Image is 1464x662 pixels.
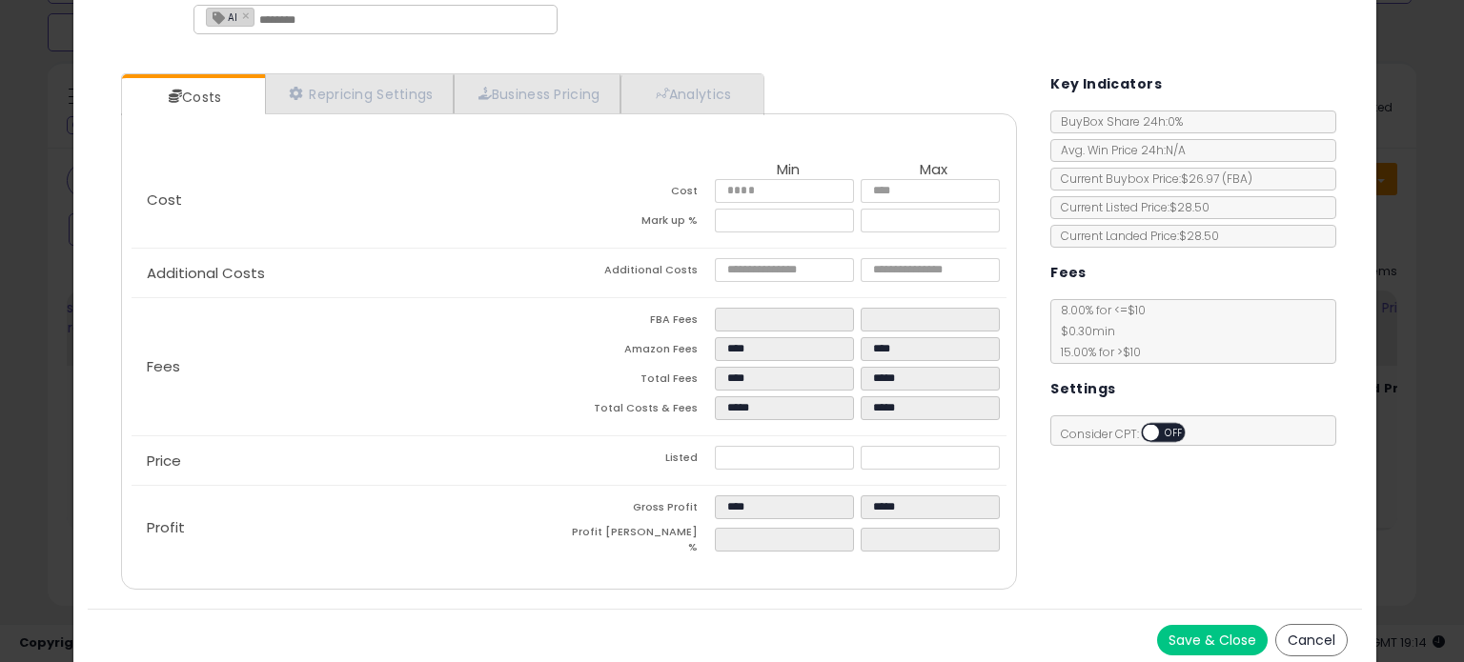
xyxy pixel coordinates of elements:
span: 8.00 % for <= $10 [1051,302,1146,360]
a: Business Pricing [454,74,620,113]
p: Cost [132,192,569,208]
h5: Fees [1050,261,1087,285]
span: Current Listed Price: $28.50 [1051,199,1210,215]
span: AI [207,9,237,25]
td: Cost [569,179,715,209]
p: Price [132,453,569,469]
span: Current Landed Price: $28.50 [1051,228,1219,244]
td: Profit [PERSON_NAME] % [569,525,715,560]
a: Repricing Settings [265,74,454,113]
td: Gross Profit [569,495,715,525]
th: Min [715,162,861,179]
td: Total Costs & Fees [569,396,715,426]
span: 15.00 % for > $10 [1051,344,1141,360]
h5: Key Indicators [1050,72,1162,96]
td: Amazon Fees [569,337,715,367]
td: Total Fees [569,367,715,396]
td: FBA Fees [569,308,715,337]
a: Analytics [620,74,762,113]
th: Max [861,162,1006,179]
td: Additional Costs [569,258,715,288]
h5: Settings [1050,377,1115,401]
span: ( FBA ) [1222,171,1252,187]
a: Costs [122,78,263,116]
a: × [242,7,254,24]
span: OFF [1159,425,1189,441]
span: $0.30 min [1051,323,1115,339]
span: Consider CPT: [1051,426,1210,442]
button: Save & Close [1157,625,1268,655]
span: BuyBox Share 24h: 0% [1051,113,1183,130]
p: Profit [132,520,569,535]
span: Avg. Win Price 24h: N/A [1051,142,1186,158]
button: Cancel [1275,624,1348,656]
p: Additional Costs [132,266,569,281]
span: Current Buybox Price: [1051,171,1252,187]
span: $26.97 [1181,171,1252,187]
td: Mark up % [569,209,715,238]
td: Listed [569,446,715,475]
p: Fees [132,359,569,374]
